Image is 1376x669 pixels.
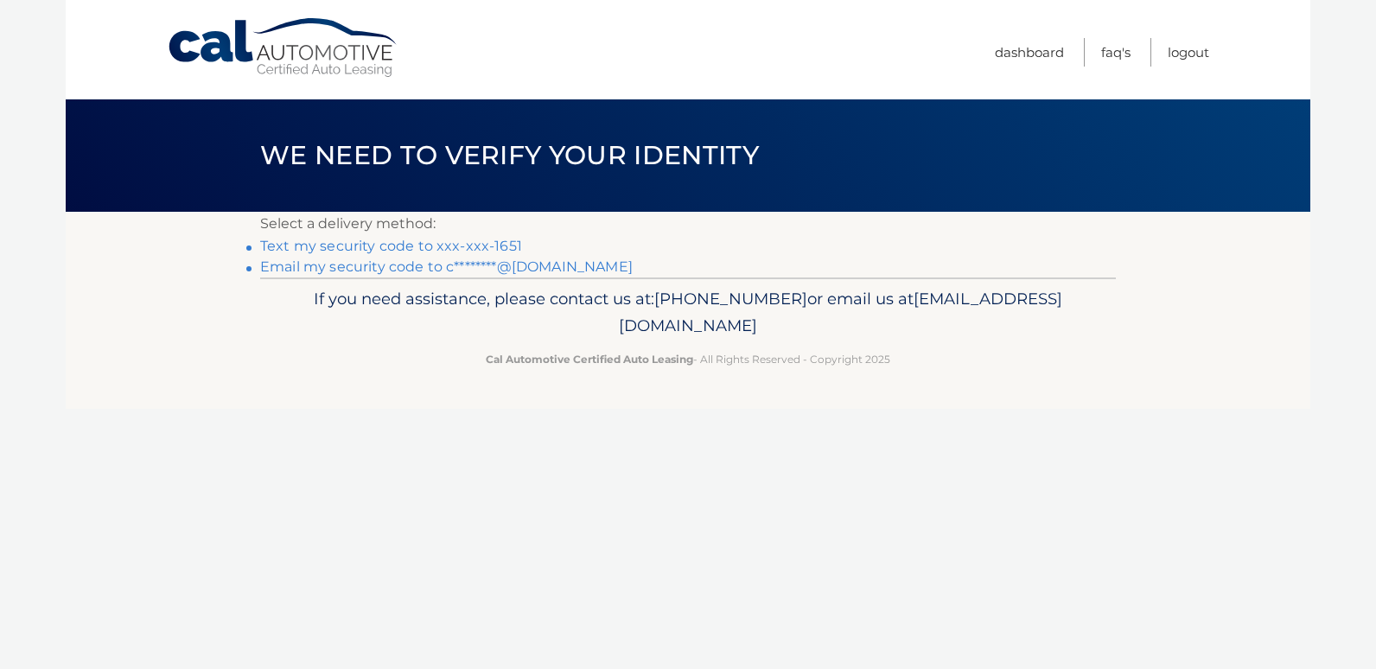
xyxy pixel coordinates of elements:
a: Logout [1168,38,1209,67]
a: Cal Automotive [167,17,400,79]
a: Dashboard [995,38,1064,67]
strong: Cal Automotive Certified Auto Leasing [486,353,693,366]
a: Text my security code to xxx-xxx-1651 [260,238,522,254]
span: [PHONE_NUMBER] [654,289,807,309]
span: We need to verify your identity [260,139,759,171]
p: - All Rights Reserved - Copyright 2025 [271,350,1105,368]
p: Select a delivery method: [260,212,1116,236]
a: Email my security code to c********@[DOMAIN_NAME] [260,258,633,275]
p: If you need assistance, please contact us at: or email us at [271,285,1105,341]
a: FAQ's [1101,38,1131,67]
